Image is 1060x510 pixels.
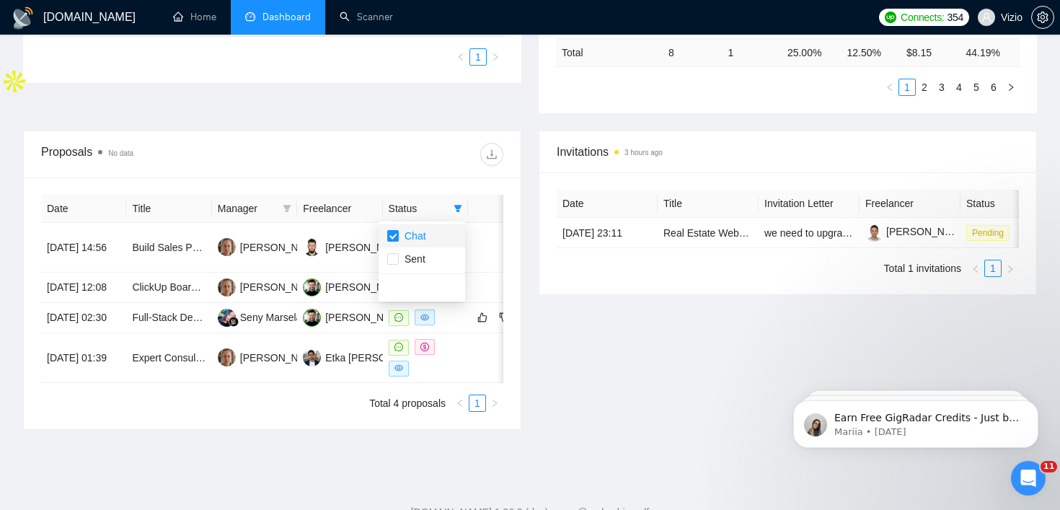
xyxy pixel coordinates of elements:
a: OG[PERSON_NAME] [303,311,408,322]
li: Total 4 proposals [369,395,446,412]
a: Expert Consultant for UK R&D Tax Credit Claim Application [132,352,396,364]
th: Freelancer [860,190,960,218]
td: [DATE] 14:56 [41,223,126,273]
li: Total 1 invitations [884,260,961,277]
a: ESEtka [PERSON_NAME] [303,351,431,363]
a: OG[PERSON_NAME] [303,281,408,292]
span: filter [280,198,294,219]
a: Full-Stack Developer for Automation & Inventory Dashboard [132,312,399,323]
div: [PERSON_NAME] [325,309,408,325]
img: OG [303,278,321,296]
a: 1 [470,49,486,65]
span: filter [283,204,291,213]
span: message [394,313,403,322]
th: Invitation Letter [759,190,860,218]
a: MC[PERSON_NAME] [303,241,408,252]
span: Dashboard [262,11,311,23]
td: [DATE] 23:11 [557,218,658,248]
span: dashboard [245,12,255,22]
td: [DATE] 02:30 [41,303,126,333]
a: homeHome [173,11,216,23]
span: right [490,399,499,408]
span: filter [451,198,465,219]
img: SK [218,348,236,366]
li: Next Page [1002,260,1019,277]
button: right [1002,260,1019,277]
span: right [1006,265,1015,273]
td: 8 [663,38,723,66]
div: [PERSON_NAME] [240,350,323,366]
img: SK [218,278,236,296]
li: 1 [984,260,1002,277]
img: SK [218,238,236,256]
span: eye [394,364,403,372]
img: MC [303,238,321,256]
button: download [480,143,503,166]
td: $ 8.15 [901,38,960,66]
button: left [451,395,469,412]
span: like [477,312,487,323]
div: [PERSON_NAME] [325,239,408,255]
button: dislike [495,309,513,326]
iframe: Intercom live chat [1011,461,1046,496]
time: 3 hours ago [624,149,663,157]
button: setting [1031,6,1054,29]
th: Date [41,195,126,223]
button: like [474,309,491,326]
td: Real Estate Website using Corelogic Trestle API Nestjs Angular (Typescript) UPGRADE + REMAP API [658,218,759,248]
button: right [487,48,504,66]
div: Etka [PERSON_NAME] [325,350,431,366]
a: ClickUp Board Setup Expert Needed [132,281,296,293]
a: searchScanner [340,11,393,23]
a: SK[PERSON_NAME] [218,241,323,252]
th: Freelancer [297,195,382,223]
span: No data [108,149,133,157]
li: Previous Page [967,260,984,277]
td: Total [556,38,663,66]
td: 44.19 % [960,38,1020,66]
td: 25.00 % [782,38,842,66]
span: Chat [399,230,426,242]
span: Pending [966,225,1010,241]
td: 1 [722,38,782,66]
span: left [456,399,464,408]
span: Manager [218,201,277,216]
button: right [486,395,503,412]
li: 1 [469,395,486,412]
span: left [971,265,980,273]
span: user [981,12,991,22]
a: SMSeny Marsela [218,311,302,322]
a: 1 [469,395,485,411]
td: ClickUp Board Setup Expert Needed [126,273,211,303]
span: Sent [399,253,425,265]
a: Pending [966,227,1015,238]
img: OG [303,309,321,327]
a: Build Sales Performance Dashboard in Notion (Integrations: Twilio, Trengo, Shopify) [132,242,507,253]
span: message [394,343,403,351]
span: eye [420,313,429,322]
a: SK[PERSON_NAME] [218,351,323,363]
td: Build Sales Performance Dashboard in Notion (Integrations: Twilio, Trengo, Shopify) [126,223,211,273]
div: Seny Marsela [240,309,302,325]
span: setting [1032,12,1054,23]
span: filter [454,204,462,213]
a: 1 [985,260,1001,276]
li: Next Page [487,48,504,66]
button: left [967,260,984,277]
li: Previous Page [451,395,469,412]
img: logo [12,6,35,30]
span: Invitations [557,143,1019,161]
th: Manager [212,195,297,223]
img: gigradar-bm.png [229,317,239,327]
a: [PERSON_NAME] [865,226,969,237]
li: Next Page [486,395,503,412]
div: Proposals [41,143,273,166]
img: c1sGyc0tS3VywFu0Q1qLRXcqIiODtDiXfDsmHSIhCKdMYcQzZUth1CaYC0fI_-Ex3Q [865,224,883,242]
a: SK[PERSON_NAME] [218,281,323,292]
span: Status [389,201,448,216]
img: upwork-logo.png [885,12,896,23]
div: [PERSON_NAME] [240,239,323,255]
